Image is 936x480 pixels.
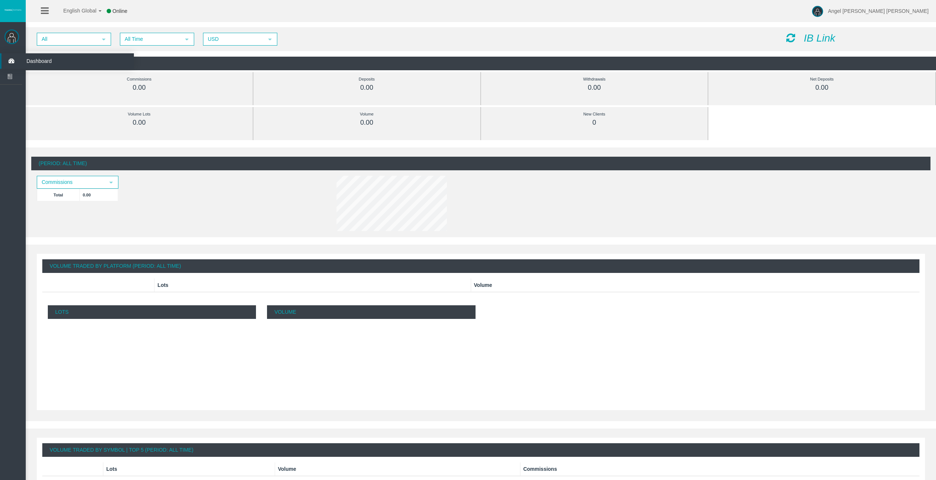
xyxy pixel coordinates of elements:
[498,110,691,118] div: New Clients
[54,8,96,14] span: English Global
[498,83,691,92] div: 0.00
[270,118,464,127] div: 0.00
[498,118,691,127] div: 0
[48,305,256,319] p: Lots
[101,36,107,42] span: select
[725,75,919,83] div: Net Deposits
[21,53,93,69] span: Dashboard
[275,462,520,476] th: Volume
[113,8,127,14] span: Online
[121,33,180,45] span: All Time
[270,83,464,92] div: 0.00
[154,278,471,292] th: Lots
[270,75,464,83] div: Deposits
[80,189,118,201] td: 0.00
[184,36,190,42] span: select
[786,33,795,43] i: Reload Dashboard
[804,32,835,44] i: IB Link
[812,6,823,17] img: user-image
[4,8,22,11] img: logo.svg
[828,8,929,14] span: Angel [PERSON_NAME] [PERSON_NAME]
[270,110,464,118] div: Volume
[498,75,691,83] div: Withdrawals
[725,83,919,92] div: 0.00
[108,179,114,185] span: select
[204,33,263,45] span: USD
[471,278,919,292] th: Volume
[267,36,273,42] span: select
[42,443,919,457] div: Volume Traded By Symbol | Top 5 (Period: All Time)
[267,305,475,319] p: Volume
[42,83,236,92] div: 0.00
[42,110,236,118] div: Volume Lots
[26,57,936,70] div: (Period: All Time)
[38,33,97,45] span: All
[1,53,134,69] a: Dashboard
[42,259,919,273] div: Volume Traded By Platform (Period: All Time)
[38,177,104,188] span: Commissions
[37,189,80,201] td: Total
[42,75,236,83] div: Commissions
[42,118,236,127] div: 0.00
[103,462,275,476] th: Lots
[31,157,930,170] div: (Period: All Time)
[520,462,919,476] th: Commissions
